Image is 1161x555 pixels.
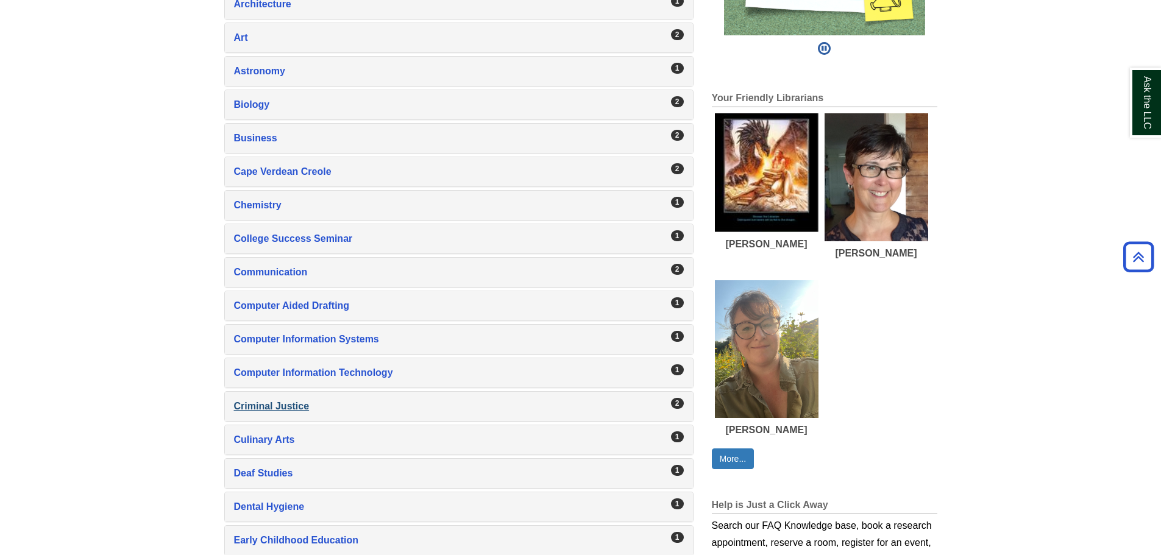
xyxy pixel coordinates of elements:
[671,197,684,208] div: 1
[234,431,684,448] a: Culinary Arts
[715,113,818,232] img: Melanie Johnson's picture
[234,331,684,348] a: Computer Information Systems
[814,35,834,62] button: Pause
[671,63,684,74] div: 1
[671,331,684,342] div: 1
[671,230,684,241] div: 1
[712,93,937,107] h2: Your Friendly Librarians
[234,264,684,281] a: Communication
[712,448,754,469] a: More...
[234,364,684,381] a: Computer Information Technology
[671,29,684,40] div: 2
[671,364,684,375] div: 1
[234,130,684,147] a: Business
[671,532,684,543] div: 1
[825,113,928,258] a: Laura Hogan's picture[PERSON_NAME]
[671,163,684,174] div: 2
[1119,249,1158,265] a: Back to Top
[712,500,937,514] h2: Help is Just a Click Away
[234,465,684,482] a: Deaf Studies
[234,96,684,113] a: Biology
[234,532,684,549] a: Early Childhood Education
[825,113,928,241] img: Laura Hogan's picture
[715,424,818,436] div: [PERSON_NAME]
[671,498,684,509] div: 1
[671,398,684,409] div: 2
[234,498,684,515] a: Dental Hygiene
[671,297,684,308] div: 1
[671,130,684,141] div: 2
[234,230,684,247] a: College Success Seminar
[715,238,818,250] div: [PERSON_NAME]
[234,163,684,180] a: Cape Verdean Creole
[715,280,818,419] img: Emily Brown's picture
[715,280,818,436] a: Emily Brown's picture[PERSON_NAME]
[671,465,684,476] div: 1
[715,113,818,249] a: Melanie Johnson's picture[PERSON_NAME]
[234,398,684,415] a: Criminal Justice
[234,29,684,46] a: Art
[671,264,684,275] div: 2
[825,247,928,259] div: [PERSON_NAME]
[671,96,684,107] div: 2
[234,63,684,80] a: Astronomy
[234,197,684,214] a: Chemistry
[671,431,684,442] div: 1
[234,297,684,314] a: Computer Aided Drafting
